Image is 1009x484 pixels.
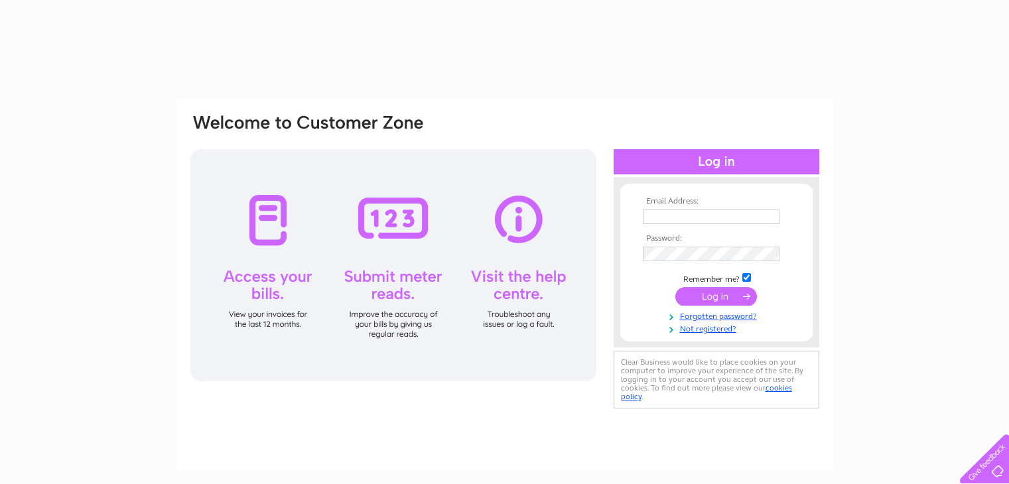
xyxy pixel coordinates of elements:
a: Forgotten password? [643,309,793,322]
a: Not registered? [643,322,793,334]
a: cookies policy [621,383,792,401]
th: Password: [639,234,793,243]
input: Submit [675,287,757,306]
div: Clear Business would like to place cookies on your computer to improve your experience of the sit... [614,351,819,408]
td: Remember me? [639,271,793,284]
th: Email Address: [639,197,793,206]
